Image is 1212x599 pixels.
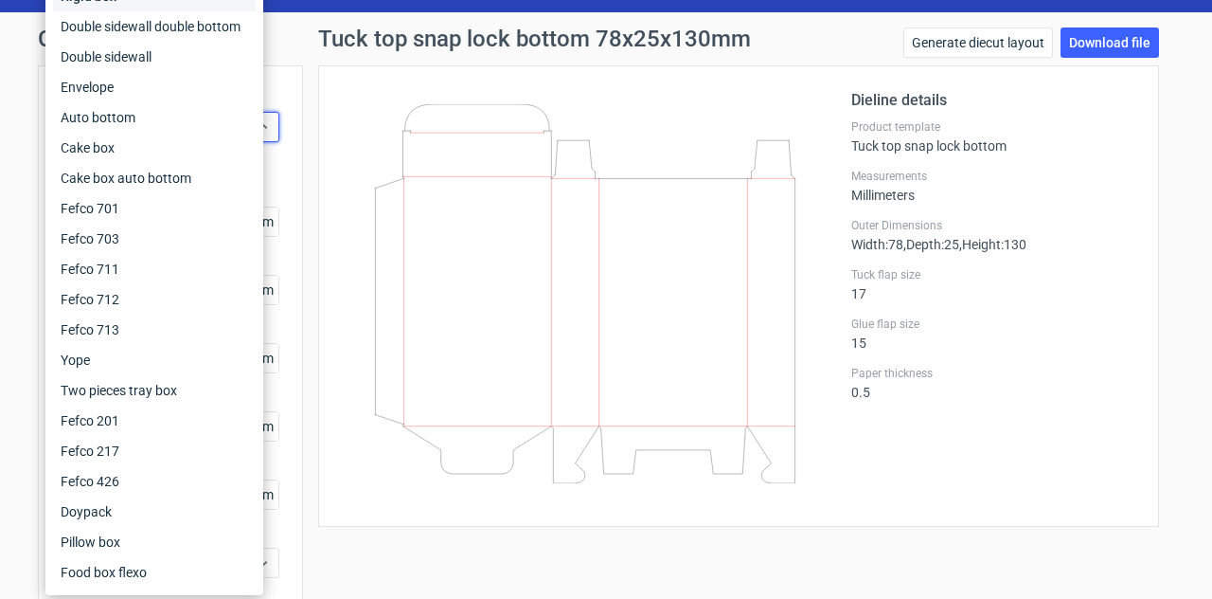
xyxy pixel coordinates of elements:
[53,375,256,406] div: Two pieces tray box
[53,163,256,193] div: Cake box auto bottom
[53,436,256,466] div: Fefco 217
[318,27,751,50] h1: Tuck top snap lock bottom 78x25x130mm
[53,497,256,527] div: Doypack
[851,89,1135,112] h2: Dieline details
[1060,27,1159,58] a: Download file
[53,254,256,284] div: Fefco 711
[851,169,1135,184] label: Measurements
[53,406,256,436] div: Fefco 201
[851,218,1135,233] label: Outer Dimensions
[851,317,1135,332] label: Glue flap size
[53,224,256,254] div: Fefco 703
[53,193,256,224] div: Fefco 701
[903,237,959,252] span: , Depth : 25
[851,366,1135,381] label: Paper thickness
[53,102,256,133] div: Auto bottom
[53,315,256,345] div: Fefco 713
[53,345,256,375] div: Yope
[851,267,1135,282] label: Tuck flap size
[851,317,1135,351] div: 15
[53,284,256,315] div: Fefco 712
[53,133,256,163] div: Cake box
[53,11,256,42] div: Double sidewall double bottom
[903,27,1053,58] a: Generate diecut layout
[851,119,1135,154] div: Tuck top snap lock bottom
[851,119,1135,135] label: Product template
[851,169,1135,203] div: Millimeters
[851,366,1135,400] div: 0.5
[38,27,1174,50] h1: Generate new dieline
[53,557,256,588] div: Food box flexo
[53,527,256,557] div: Pillow box
[851,267,1135,301] div: 17
[851,237,903,252] span: Width : 78
[959,237,1026,252] span: , Height : 130
[53,466,256,497] div: Fefco 426
[53,42,256,72] div: Double sidewall
[53,72,256,102] div: Envelope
